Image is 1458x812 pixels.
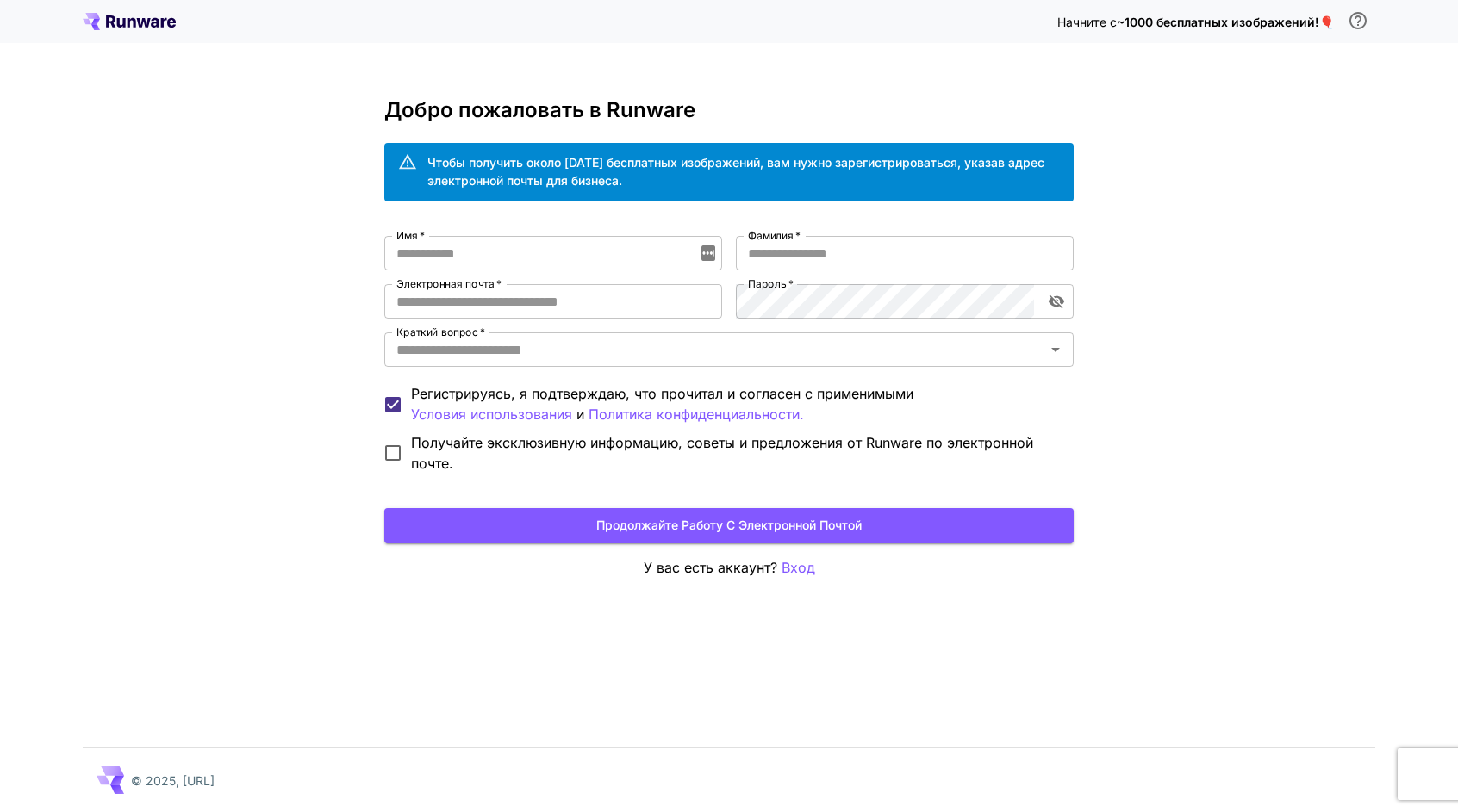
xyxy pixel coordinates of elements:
[1044,338,1068,362] button: Открыть
[411,404,572,425] button: Регистрируясь, я подтверждаю, что прочитал и согласен с применимыми и Политика конфиденциальности.
[411,434,1033,472] ya-tr-span: Получайте эксклюзивную информацию, советы и предложения от Runware по электронной почте.
[384,97,695,122] ya-tr-span: Добро пожаловать в Runware
[596,515,862,536] ya-tr-span: Продолжайте работу с электронной почтой
[1341,3,1375,38] button: Чтобы получить бесплатный кредит, вам нужно зарегистрироваться, указав адрес электронной почты дл...
[1057,15,1117,29] ya-tr-span: Начните с
[644,559,777,576] ya-tr-span: У вас есть аккаунт?
[589,404,804,425] button: Регистрируясь, я подтверждаю, что прочитал и согласен с применимыми Условия использования и
[396,229,418,242] ya-tr-span: Имя
[1041,286,1072,317] button: переключить видимость пароля
[396,325,478,338] ya-tr-span: Краткий вопрос
[589,406,804,423] ya-tr-span: Политика конфиденциальности.
[427,155,1044,188] ya-tr-span: Чтобы получить около [DATE] бесплатных изображений, вам нужно зарегистрироваться, указав адрес эл...
[131,773,215,788] ya-tr-span: © 2025, [URL]
[748,277,786,290] ya-tr-span: Пароль
[576,406,584,423] ya-tr-span: и
[748,229,794,242] ya-tr-span: Фамилия
[411,406,572,423] ya-tr-span: Условия использования
[782,559,815,576] ya-tr-span: Вход
[782,557,815,579] button: Вход
[411,385,913,402] ya-tr-span: Регистрируясь, я подтверждаю, что прочитал и согласен с применимыми
[384,508,1074,543] button: Продолжайте работу с электронной почтой
[1319,15,1334,29] ya-tr-span: 🎈
[1117,15,1319,29] ya-tr-span: ~1000 бесплатных изображений!
[396,277,494,290] ya-tr-span: Электронная почта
